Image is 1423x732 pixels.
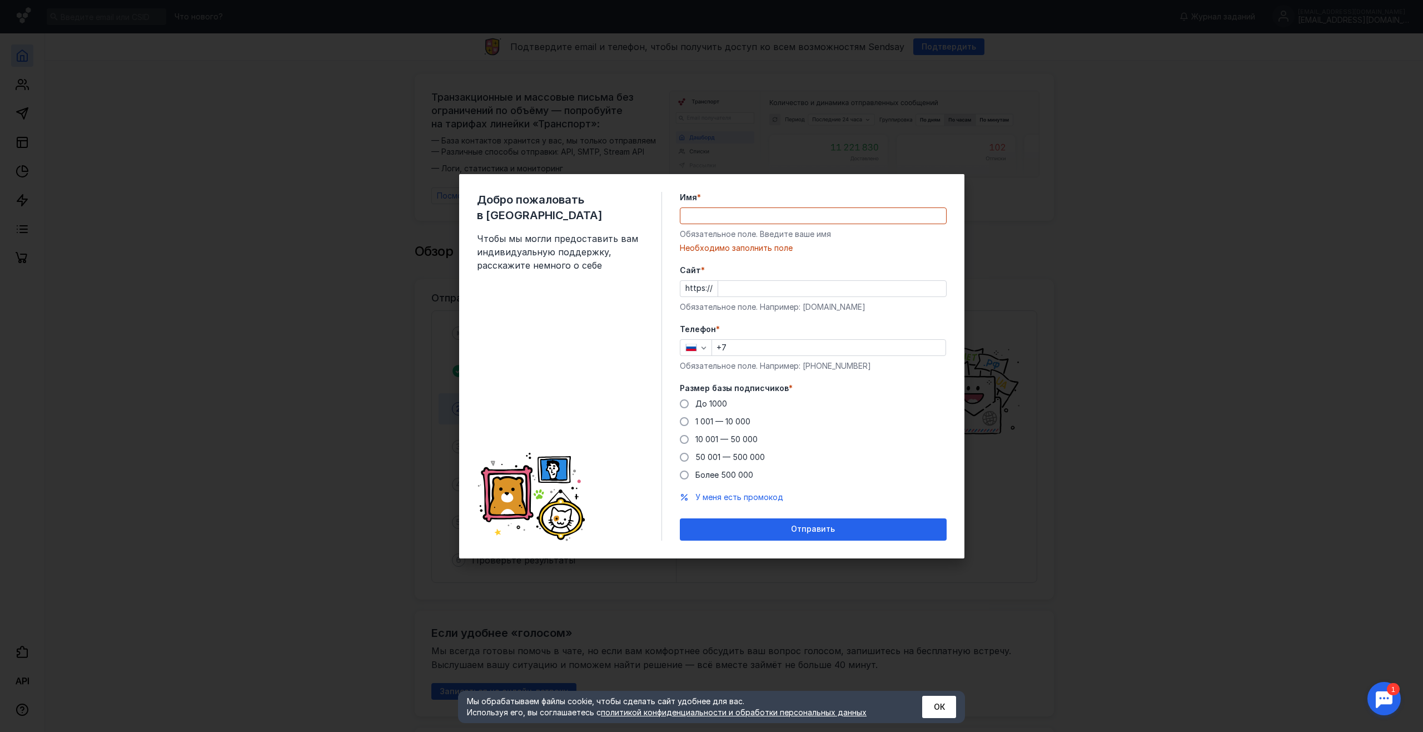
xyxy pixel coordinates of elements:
[680,324,716,335] span: Телефон
[680,518,947,541] button: Отправить
[695,417,750,426] span: 1 001 — 10 000
[680,265,701,276] span: Cайт
[467,696,895,718] div: Мы обрабатываем файлы cookie, чтобы сделать сайт удобнее для вас. Используя его, вы соглашаетесь c
[680,243,947,254] div: Необходимо заполнить поле
[680,229,947,240] div: Обязательное поле. Введите ваше имя
[695,452,765,462] span: 50 001 — 500 000
[601,708,867,717] a: политикой конфиденциальности и обработки персональных данных
[791,525,835,534] span: Отправить
[695,434,758,444] span: 10 001 — 50 000
[680,192,697,203] span: Имя
[477,192,644,223] span: Добро пожаловать в [GEOGRAPHIC_DATA]
[695,399,727,408] span: До 1000
[695,492,783,502] span: У меня есть промокод
[25,7,38,19] div: 1
[922,696,956,718] button: ОК
[477,232,644,272] span: Чтобы мы могли предоставить вам индивидуальную поддержку, расскажите немного о себе
[695,492,783,503] button: У меня есть промокод
[680,383,789,394] span: Размер базы подписчиков
[695,470,753,479] span: Более 500 000
[680,301,947,313] div: Обязательное поле. Например: [DOMAIN_NAME]
[680,360,947,372] div: Обязательное поле. Например: [PHONE_NUMBER]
